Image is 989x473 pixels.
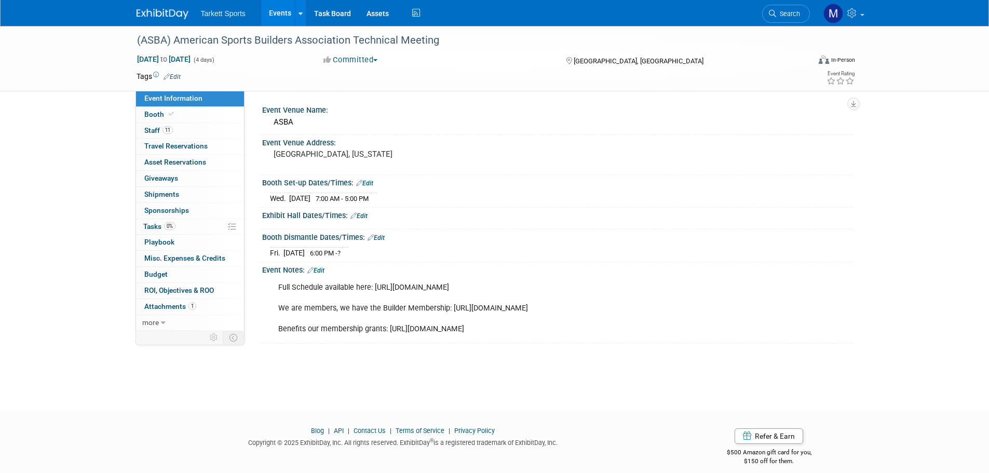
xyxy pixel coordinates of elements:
a: Giveaways [136,171,244,186]
a: Budget [136,267,244,282]
a: API [334,427,344,435]
td: Fri. [270,247,283,258]
a: Misc. Expenses & Credits [136,251,244,266]
span: 6:00 PM - [310,249,341,257]
td: Tags [137,71,181,82]
a: Staff11 [136,123,244,139]
span: 7:00 AM - 5:00 PM [316,195,369,202]
a: Privacy Policy [454,427,495,435]
span: [GEOGRAPHIC_DATA], [GEOGRAPHIC_DATA] [574,57,703,65]
span: Travel Reservations [144,142,208,150]
td: Wed. [270,193,289,204]
sup: ® [430,438,433,443]
a: Edit [368,234,385,241]
div: $500 Amazon gift card for you, [685,441,853,465]
span: [DATE] [DATE] [137,55,191,64]
a: Booth [136,107,244,123]
div: $150 off for them. [685,457,853,466]
div: ASBA [270,114,845,130]
span: to [159,55,169,63]
a: more [136,315,244,331]
span: Staff [144,126,173,134]
a: Playbook [136,235,244,250]
div: Exhibit Hall Dates/Times: [262,208,853,221]
span: Event Information [144,94,202,102]
span: Shipments [144,190,179,198]
span: 11 [162,126,173,134]
div: Copyright © 2025 ExhibitDay, Inc. All rights reserved. ExhibitDay is a registered trademark of Ex... [137,436,670,448]
span: Tarkett Sports [201,9,246,18]
a: Edit [350,212,368,220]
div: Booth Set-up Dates/Times: [262,175,853,188]
a: Terms of Service [396,427,444,435]
div: Event Venue Address: [262,135,853,148]
pre: [GEOGRAPHIC_DATA], [US_STATE] [274,150,497,159]
span: more [142,318,159,327]
div: Event Format [749,54,856,70]
a: Edit [356,180,373,187]
td: Toggle Event Tabs [223,331,244,344]
span: | [326,427,332,435]
div: In-Person [831,56,855,64]
span: Attachments [144,302,196,310]
a: Edit [164,73,181,80]
a: Edit [307,267,324,274]
a: Shipments [136,187,244,202]
a: Tasks0% [136,219,244,235]
button: Committed [320,55,382,65]
img: ExhibitDay [137,9,188,19]
a: Sponsorships [136,203,244,219]
span: (4 days) [193,57,214,63]
td: Personalize Event Tab Strip [205,331,223,344]
span: Playbook [144,238,174,246]
a: Travel Reservations [136,139,244,154]
a: ROI, Objectives & ROO [136,283,244,299]
a: Asset Reservations [136,155,244,170]
i: Booth reservation complete [169,111,174,117]
span: ROI, Objectives & ROO [144,286,214,294]
span: Sponsorships [144,206,189,214]
img: Mathieu Martel [823,4,843,23]
img: Format-Inperson.png [819,56,829,64]
a: Attachments1 [136,299,244,315]
div: Booth Dismantle Dates/Times: [262,229,853,243]
span: Asset Reservations [144,158,206,166]
span: Booth [144,110,176,118]
div: Full Schedule available here: [URL][DOMAIN_NAME] We are members, we have the Builder Membership: ... [271,277,739,340]
div: Event Notes: [262,262,853,276]
div: Event Rating [827,71,855,76]
a: Event Information [136,91,244,106]
span: Misc. Expenses & Credits [144,254,225,262]
span: Search [776,10,800,18]
span: | [446,427,453,435]
div: (ASBA) American Sports Builders Association Technical Meeting [133,31,794,50]
td: [DATE] [283,247,305,258]
span: Budget [144,270,168,278]
span: Giveaways [144,174,178,182]
td: [DATE] [289,193,310,204]
a: Blog [311,427,324,435]
a: Refer & Earn [735,428,803,444]
span: 1 [188,302,196,310]
a: Search [762,5,810,23]
div: Event Venue Name: [262,102,853,115]
span: Tasks [143,222,175,231]
span: | [345,427,352,435]
span: ? [337,249,341,257]
a: Contact Us [354,427,386,435]
span: | [387,427,394,435]
span: 0% [164,222,175,230]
